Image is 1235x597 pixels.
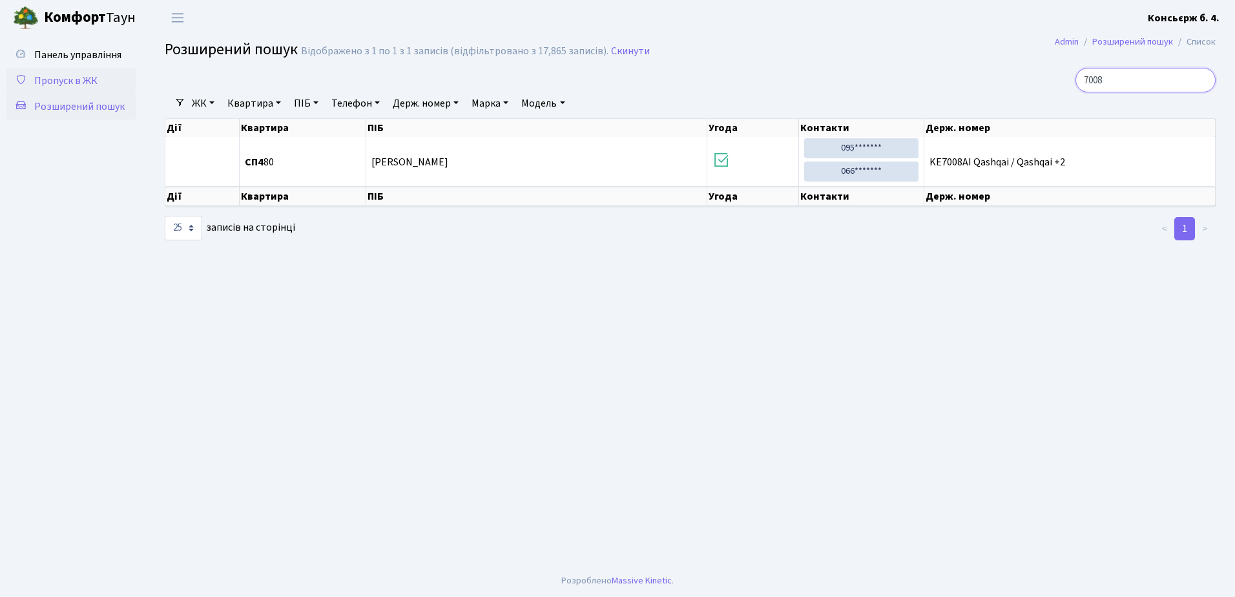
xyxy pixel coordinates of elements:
input: Пошук... [1075,68,1216,92]
th: Дії [165,119,240,137]
th: ПІБ [366,187,708,206]
li: Список [1173,35,1216,49]
a: 1 [1174,217,1195,240]
label: записів на сторінці [165,216,295,240]
th: Контакти [799,119,924,137]
a: Пропуск в ЖК [6,68,136,94]
span: Розширений пошук [34,99,125,114]
th: Контакти [799,187,924,206]
th: Квартира [240,187,366,206]
a: ЖК [187,92,220,114]
a: Марка [466,92,514,114]
a: Massive Kinetic [612,574,672,587]
th: Квартира [240,119,366,137]
span: KE7008AI Qashqai / Qashqai +2 [929,157,1210,167]
th: Держ. номер [924,119,1216,137]
span: 80 [245,157,360,167]
a: Держ. номер [388,92,464,114]
button: Переключити навігацію [161,7,194,28]
span: Розширений пошук [165,38,298,61]
img: logo.png [13,5,39,31]
th: Угода [707,187,798,206]
a: ПІБ [289,92,324,114]
a: Консьєрж б. 4. [1148,10,1219,26]
b: СП4 [245,155,264,169]
select: записів на сторінці [165,216,202,240]
a: Панель управління [6,42,136,68]
span: Пропуск в ЖК [34,74,98,88]
th: ПІБ [366,119,708,137]
a: Скинути [611,45,650,58]
span: Панель управління [34,48,121,62]
a: Модель [516,92,570,114]
th: Угода [707,119,798,137]
span: [PERSON_NAME] [371,155,448,169]
nav: breadcrumb [1035,28,1235,56]
a: Квартира [222,92,286,114]
a: Телефон [326,92,385,114]
a: Розширений пошук [1092,35,1173,48]
th: Держ. номер [924,187,1216,206]
div: Розроблено . [561,574,674,588]
th: Дії [165,187,240,206]
a: Admin [1055,35,1079,48]
a: Розширений пошук [6,94,136,120]
span: Таун [44,7,136,29]
b: Консьєрж б. 4. [1148,11,1219,25]
div: Відображено з 1 по 1 з 1 записів (відфільтровано з 17,865 записів). [301,45,608,58]
b: Комфорт [44,7,106,28]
